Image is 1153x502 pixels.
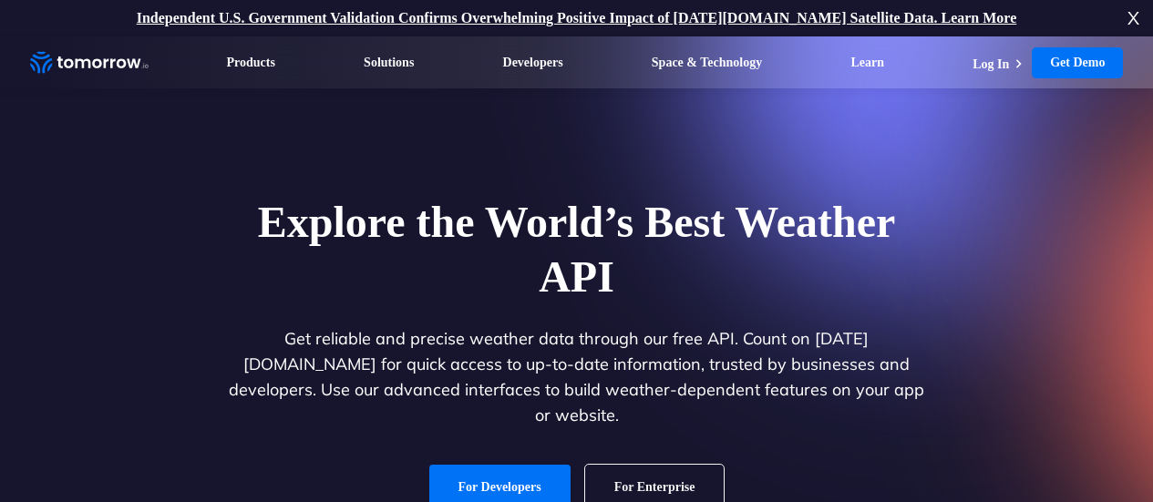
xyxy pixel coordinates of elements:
a: Products [227,56,275,70]
a: Get Demo [1032,47,1123,78]
a: Learn [850,56,884,70]
a: Developers [503,56,563,70]
h1: Explore the World’s Best Weather API [225,195,929,304]
p: Get reliable and precise weather data through our free API. Count on [DATE][DOMAIN_NAME] for quic... [225,326,929,428]
a: Home link [30,49,149,77]
a: Independent U.S. Government Validation Confirms Overwhelming Positive Impact of [DATE][DOMAIN_NAM... [137,10,1017,26]
a: Log In [973,57,1009,71]
a: Solutions [364,56,414,70]
a: Space & Technology [652,56,762,70]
